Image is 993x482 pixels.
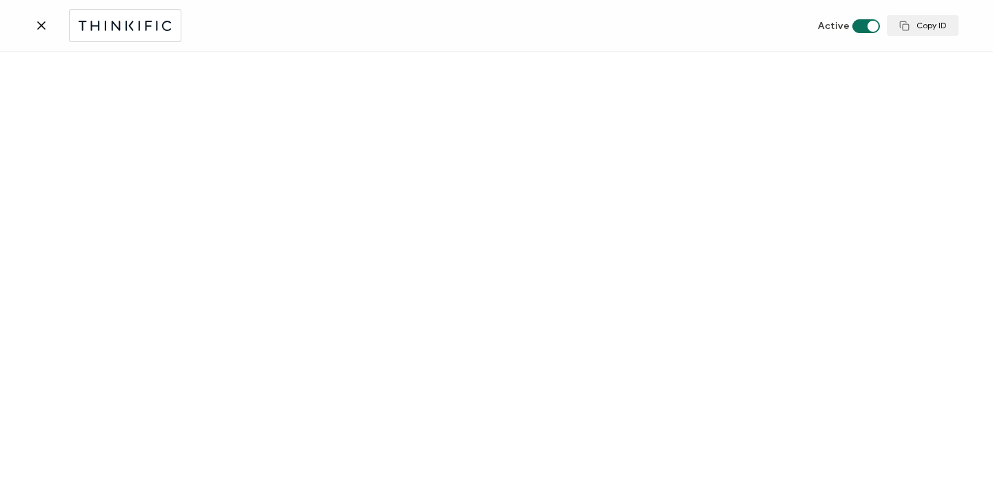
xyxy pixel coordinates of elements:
img: thinkific.svg [77,17,174,34]
span: Active [818,20,850,32]
button: Copy ID [887,15,959,36]
iframe: Chat Widget [924,416,993,482]
span: Copy ID [899,21,946,31]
